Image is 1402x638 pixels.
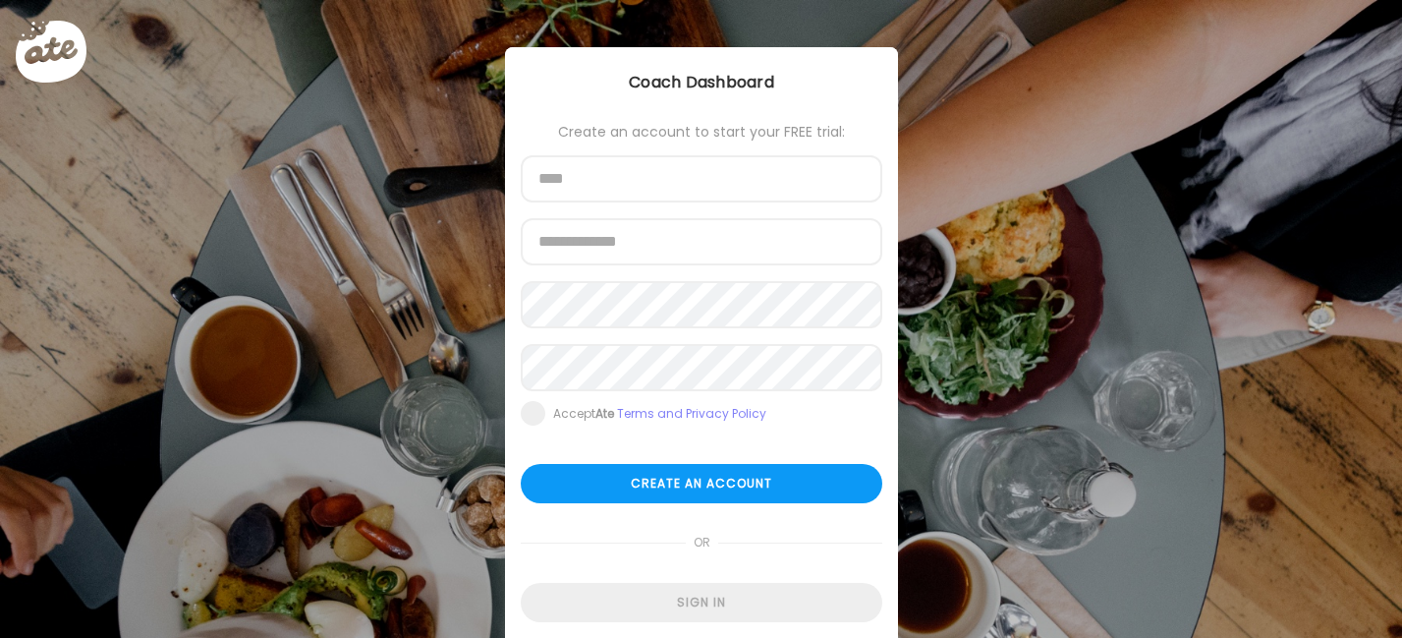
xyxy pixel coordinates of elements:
div: Create an account [521,464,882,503]
span: or [685,523,717,562]
b: Ate [595,405,614,422]
div: Sign in [521,583,882,622]
div: Coach Dashboard [505,71,898,94]
div: Create an account to start your FREE trial: [521,124,882,140]
div: Accept [553,406,766,422]
a: Terms and Privacy Policy [617,405,766,422]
